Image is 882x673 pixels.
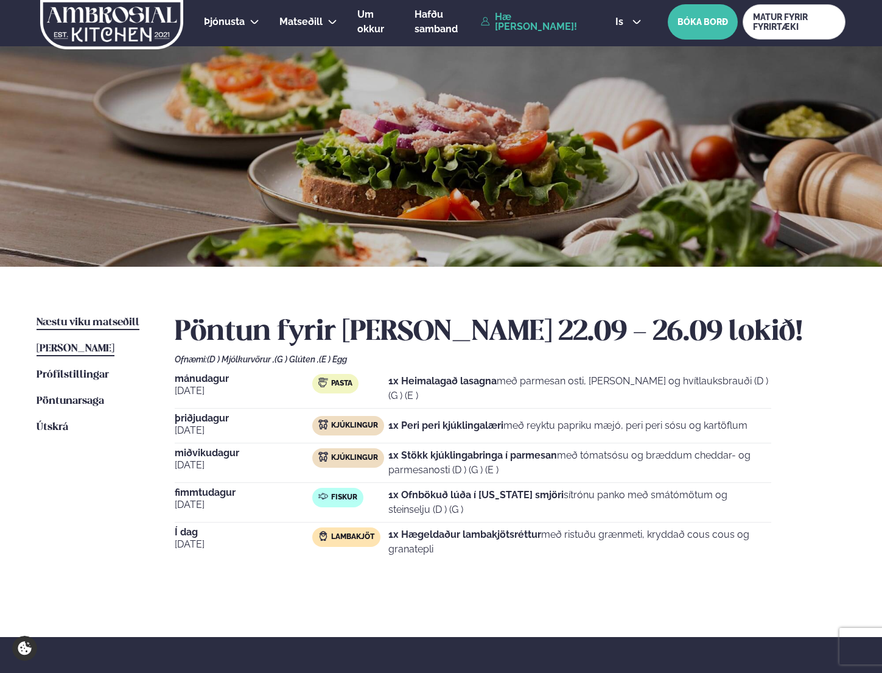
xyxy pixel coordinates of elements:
[415,7,475,37] a: Hafðu samband
[388,375,497,387] strong: 1x Heimalagað lasagna
[279,16,323,27] span: Matseðill
[668,4,738,40] button: BÓKA BORÐ
[37,422,68,432] span: Útskrá
[318,531,328,541] img: Lamb.svg
[388,420,503,431] strong: 1x Peri peri kjúklingalæri
[37,394,104,409] a: Pöntunarsaga
[37,396,104,406] span: Pöntunarsaga
[606,17,651,27] button: is
[175,448,312,458] span: miðvikudagur
[481,12,587,32] a: Hæ [PERSON_NAME]!
[331,453,378,463] span: Kjúklingur
[175,527,312,537] span: Í dag
[175,537,312,552] span: [DATE]
[175,384,312,398] span: [DATE]
[388,488,771,517] p: sítrónu panko með smátómötum og steinselju (D ) (G )
[415,9,458,35] span: Hafðu samband
[318,452,328,462] img: chicken.svg
[204,15,245,29] a: Þjónusta
[388,489,564,501] strong: 1x Ofnbökuð lúða í [US_STATE] smjöri
[207,354,275,364] span: (D ) Mjólkurvörur ,
[388,374,771,403] p: með parmesan osti, [PERSON_NAME] og hvítlauksbrauði (D ) (G ) (E )
[37,315,139,330] a: Næstu viku matseðill
[37,370,109,380] span: Prófílstillingar
[204,16,245,27] span: Þjónusta
[318,378,328,387] img: pasta.svg
[388,529,541,540] strong: 1x Hægeldaður lambakjötsréttur
[37,342,114,356] a: [PERSON_NAME]
[388,449,557,461] strong: 1x Stökk kjúklingabringa í parmesan
[615,17,627,27] span: is
[37,368,109,382] a: Prófílstillingar
[37,420,68,435] a: Útskrá
[279,15,323,29] a: Matseðill
[743,4,845,40] a: MATUR FYRIR FYRIRTÆKI
[37,344,114,354] span: [PERSON_NAME]
[357,7,394,37] a: Um okkur
[318,492,328,501] img: fish.svg
[37,317,139,328] span: Næstu viku matseðill
[318,420,328,429] img: chicken.svg
[175,498,312,512] span: [DATE]
[357,9,384,35] span: Um okkur
[175,414,312,423] span: þriðjudagur
[331,379,352,389] span: Pasta
[175,488,312,498] span: fimmtudagur
[388,527,771,557] p: með ristuðu grænmeti, kryddað cous cous og granatepli
[388,418,747,433] p: með reyktu papriku mæjó, peri peri sósu og kartöflum
[319,354,347,364] span: (E ) Egg
[175,458,312,473] span: [DATE]
[331,421,378,431] span: Kjúklingur
[175,315,845,350] h2: Pöntun fyrir [PERSON_NAME] 22.09 - 26.09 lokið!
[175,374,312,384] span: mánudagur
[175,354,845,364] div: Ofnæmi:
[331,532,374,542] span: Lambakjöt
[388,448,771,477] p: með tómatsósu og bræddum cheddar- og parmesanosti (D ) (G ) (E )
[12,636,37,661] a: Cookie settings
[331,493,357,502] span: Fiskur
[275,354,319,364] span: (G ) Glúten ,
[175,423,312,438] span: [DATE]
